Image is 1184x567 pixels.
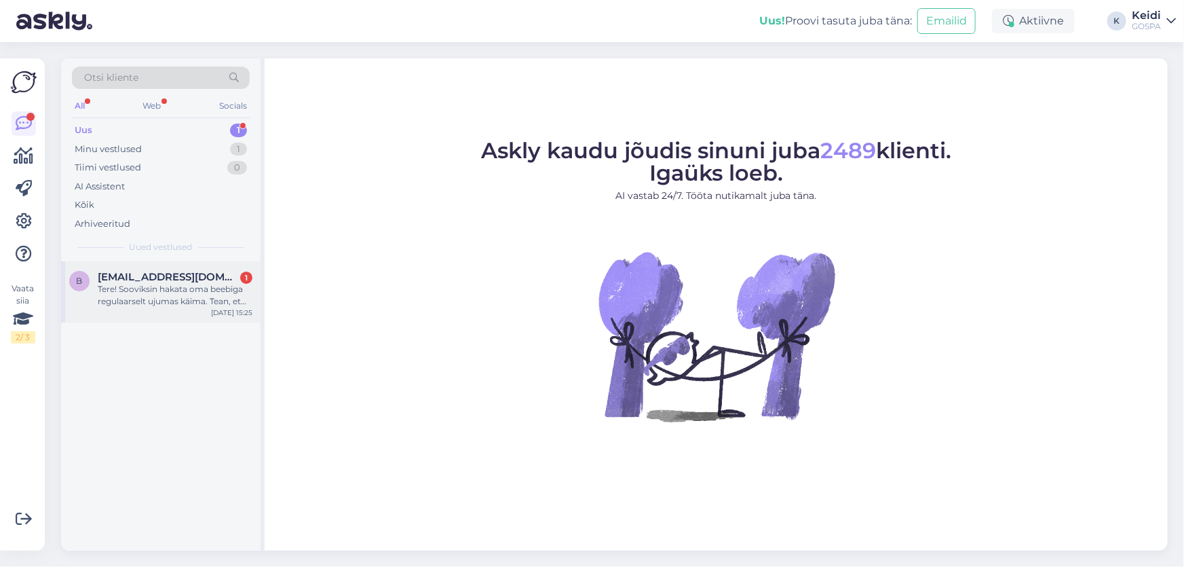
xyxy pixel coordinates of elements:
[84,71,138,85] span: Otsi kliente
[230,143,247,156] div: 1
[230,124,247,137] div: 1
[240,272,252,284] div: 1
[1132,10,1176,32] a: KeidiGOSPA
[481,137,951,186] span: Askly kaudu jõudis sinuni juba klienti. Igaüks loeb.
[130,241,193,253] span: Uued vestlused
[216,97,250,115] div: Socials
[140,97,164,115] div: Web
[917,8,976,34] button: Emailid
[1132,10,1161,21] div: Keidi
[1132,21,1161,32] div: GOSPA
[820,137,876,164] span: 2489
[227,161,247,175] div: 0
[11,69,37,95] img: Askly Logo
[98,283,252,308] div: Tere! Sooviksin hakata oma beebiga regulaarselt ujumas käima. Tean, et kunagi teie spa pakkus sed...
[11,282,35,344] div: Vaata siia
[75,217,130,231] div: Arhiveeritud
[75,198,94,212] div: Kõik
[98,271,239,283] span: brendabrant12@gmail.com
[11,331,35,344] div: 2 / 3
[594,214,839,458] img: No Chat active
[75,180,125,194] div: AI Assistent
[481,189,951,203] p: AI vastab 24/7. Tööta nutikamalt juba täna.
[759,13,912,29] div: Proovi tasuta juba täna:
[211,308,252,318] div: [DATE] 15:25
[72,97,88,115] div: All
[75,143,142,156] div: Minu vestlused
[992,9,1075,33] div: Aktiivne
[1107,12,1126,31] div: K
[75,161,141,175] div: Tiimi vestlused
[759,14,785,27] b: Uus!
[75,124,92,137] div: Uus
[77,276,83,286] span: b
